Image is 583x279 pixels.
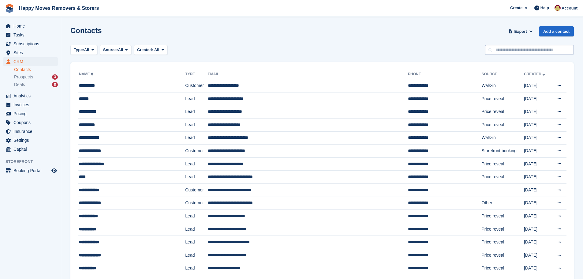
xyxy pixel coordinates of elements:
[52,82,58,87] div: 8
[137,47,153,52] span: Created:
[482,118,524,131] td: Price reveal
[17,3,101,13] a: Happy Moves Removers & Storers
[524,118,551,131] td: [DATE]
[134,45,167,55] button: Created: All
[524,171,551,184] td: [DATE]
[185,210,207,223] td: Lead
[3,48,58,57] a: menu
[482,236,524,249] td: Price reveal
[3,118,58,127] a: menu
[482,210,524,223] td: Price reveal
[482,105,524,119] td: Price reveal
[13,57,50,66] span: CRM
[562,5,577,11] span: Account
[185,131,207,145] td: Lead
[70,26,102,35] h1: Contacts
[208,70,408,79] th: Email
[5,4,14,13] img: stora-icon-8386f47178a22dfd0bd8f6a31ec36ba5ce8667c1dd55bd0f319d3a0aa187defe.svg
[185,118,207,131] td: Lead
[185,236,207,249] td: Lead
[482,262,524,275] td: Price reveal
[3,100,58,109] a: menu
[539,26,574,36] a: Add a contact
[524,210,551,223] td: [DATE]
[3,40,58,48] a: menu
[13,109,50,118] span: Pricing
[100,45,131,55] button: Source: All
[482,92,524,105] td: Price reveal
[185,145,207,158] td: Customer
[3,22,58,30] a: menu
[524,236,551,249] td: [DATE]
[70,45,97,55] button: Type: All
[3,92,58,100] a: menu
[482,131,524,145] td: Walk-in
[185,171,207,184] td: Lead
[510,5,522,11] span: Create
[524,105,551,119] td: [DATE]
[103,47,118,53] span: Source:
[6,159,61,165] span: Storefront
[507,26,534,36] button: Export
[482,70,524,79] th: Source
[514,28,527,35] span: Export
[185,92,207,105] td: Lead
[13,92,50,100] span: Analytics
[482,197,524,210] td: Other
[3,127,58,136] a: menu
[524,197,551,210] td: [DATE]
[408,70,481,79] th: Phone
[3,57,58,66] a: menu
[118,47,123,53] span: All
[524,183,551,197] td: [DATE]
[14,74,58,80] a: Prospects 3
[84,47,89,53] span: All
[185,223,207,236] td: Lead
[74,47,84,53] span: Type:
[3,145,58,153] a: menu
[13,48,50,57] span: Sites
[13,40,50,48] span: Subscriptions
[13,145,50,153] span: Capital
[3,136,58,145] a: menu
[13,136,50,145] span: Settings
[524,72,546,76] a: Created
[185,79,207,92] td: Customer
[13,31,50,39] span: Tasks
[524,157,551,171] td: [DATE]
[13,100,50,109] span: Invoices
[540,5,549,11] span: Help
[185,197,207,210] td: Customer
[185,105,207,119] td: Lead
[555,5,561,11] img: Steven Fry
[482,79,524,92] td: Walk-in
[14,82,25,88] span: Deals
[50,167,58,174] a: Preview store
[524,131,551,145] td: [DATE]
[3,31,58,39] a: menu
[524,92,551,105] td: [DATE]
[154,47,159,52] span: All
[185,262,207,275] td: Lead
[79,72,95,76] a: Name
[185,249,207,262] td: Lead
[524,249,551,262] td: [DATE]
[14,67,58,73] a: Contacts
[482,145,524,158] td: Storefront booking
[185,70,207,79] th: Type
[482,171,524,184] td: Price reveal
[185,157,207,171] td: Lead
[52,74,58,80] div: 3
[13,166,50,175] span: Booking Portal
[524,145,551,158] td: [DATE]
[13,127,50,136] span: Insurance
[482,249,524,262] td: Price reveal
[185,183,207,197] td: Customer
[13,118,50,127] span: Coupons
[482,223,524,236] td: Price reveal
[3,166,58,175] a: menu
[524,223,551,236] td: [DATE]
[3,109,58,118] a: menu
[524,79,551,92] td: [DATE]
[13,22,50,30] span: Home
